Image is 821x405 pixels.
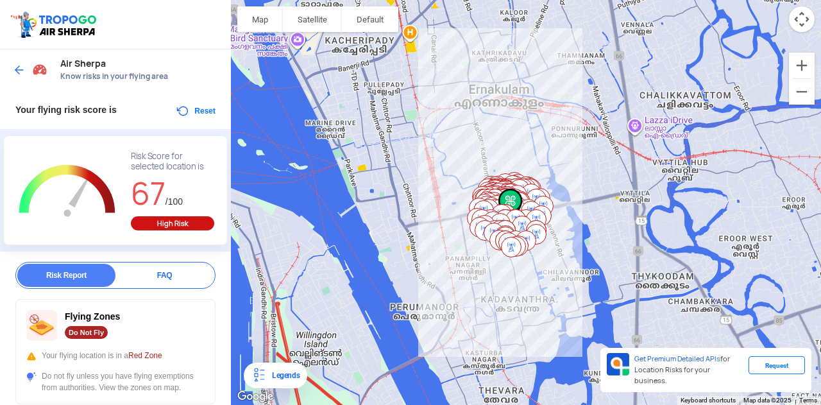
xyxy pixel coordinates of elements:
img: ic_arrow_back_blue.svg [13,64,26,76]
img: ic_tgdronemaps.svg [10,10,101,39]
div: Risk Report [17,264,115,287]
img: Legends [251,368,267,383]
span: Flying Zones [65,311,120,322]
div: High Risk [131,216,214,230]
span: Your flying risk score is [15,105,117,115]
img: Premium APIs [607,353,629,375]
g: Chart [13,151,121,232]
div: Risk Score for selected location is [131,151,214,172]
span: Map data ©2025 [743,397,791,404]
a: Open this area in Google Maps (opens a new window) [234,388,276,405]
img: Google [234,388,276,405]
div: Do Not Fly [65,326,108,339]
span: Air Sherpa [60,58,218,69]
button: Reset [175,103,216,119]
span: Know risks in your flying area [60,71,218,82]
div: for Location Risks for your business. [629,353,749,387]
button: Zoom out [789,79,815,105]
button: Keyboard shortcuts [681,396,736,405]
button: Show satellite imagery [283,6,342,32]
div: Legends [267,368,300,383]
span: Get Premium Detailed APIs [634,354,720,363]
span: /100 [165,196,183,207]
a: Terms [799,397,817,404]
div: Your flying location is in a [26,350,205,361]
img: Risk Scores [32,62,47,77]
button: Zoom in [789,53,815,78]
span: 67 [131,173,165,214]
div: Request [749,356,805,374]
span: Red Zone [128,351,162,360]
button: Show street map [237,6,283,32]
button: Map camera controls [789,6,815,32]
div: Do not fly unless you have flying exemptions from authorities. View the zones on map. [26,370,205,393]
img: ic_nofly.svg [26,310,57,341]
div: FAQ [115,264,214,287]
